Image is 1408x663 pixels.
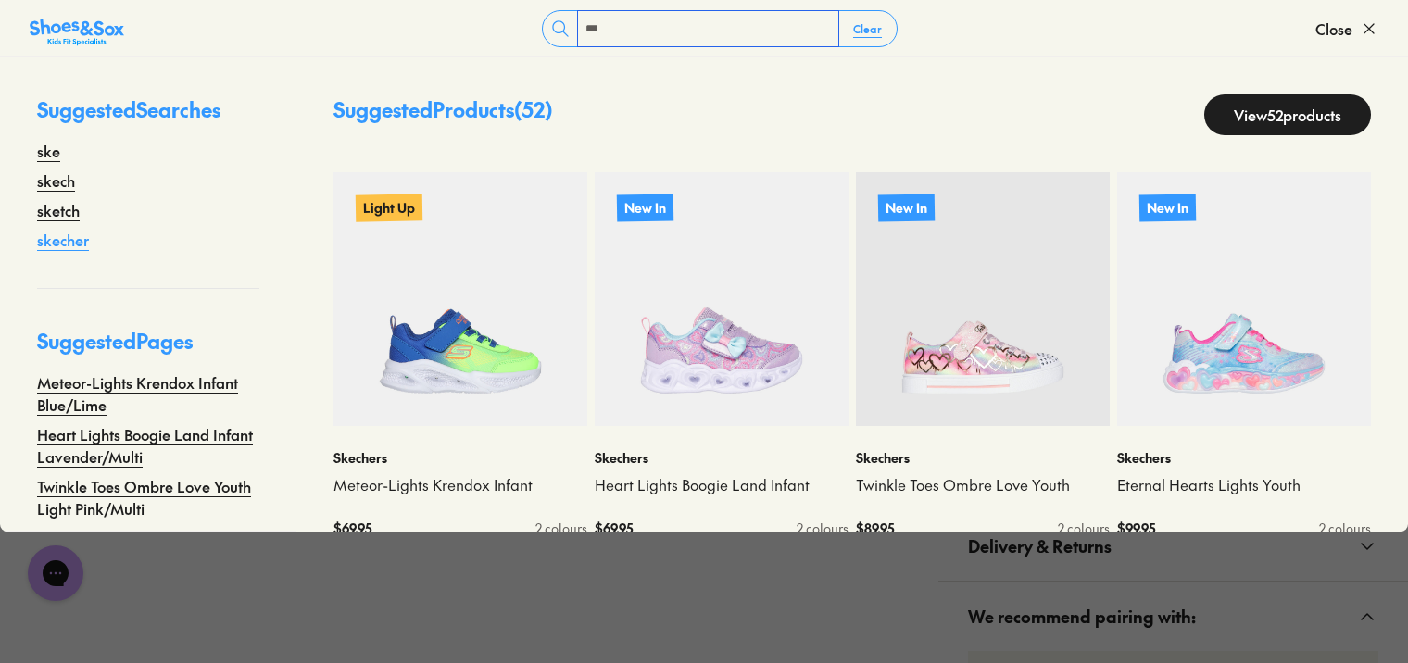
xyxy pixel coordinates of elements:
p: Skechers [595,448,849,468]
span: Close [1315,18,1352,40]
a: Heart Lights Boogie Land Infant [595,475,849,495]
span: ( 52 ) [514,95,553,123]
iframe: Gorgias live chat messenger [19,539,93,607]
p: Suggested Products [333,94,553,135]
p: New In [617,194,673,221]
div: 2 colours [1058,519,1110,538]
a: Meteor-Lights Krendox Infant Blue/Lime [37,371,259,416]
div: 2 colours [797,519,849,538]
img: SNS_Logo_Responsive.svg [30,18,124,47]
p: Suggested Searches [37,94,259,140]
span: We recommend pairing with: [968,589,1196,644]
a: Meteor-Lights Krendox Infant [333,475,587,495]
a: New In [595,172,849,426]
a: Heart Lights Boogie Land Infant Lavender/Multi [37,423,259,468]
button: We recommend pairing with: [938,582,1408,651]
a: New In [856,172,1110,426]
p: New In [878,194,935,221]
div: 2 colours [1319,519,1371,538]
a: Twinkle Toes Ombre Love Youth Light Pink/Multi [37,475,259,519]
span: $ 89.95 [856,519,894,538]
a: Shoes &amp; Sox [30,14,124,44]
a: Twinkle Toes Ombre Love Youth [856,475,1110,495]
button: Delivery & Returns [938,511,1408,581]
span: $ 69.95 [595,519,633,538]
p: New In [1139,194,1196,221]
span: $ 69.95 [333,519,371,538]
a: View52products [1204,94,1371,135]
p: Suggested Pages [37,326,259,371]
a: sketch [37,199,80,221]
span: $ 99.95 [1117,519,1155,538]
a: Eternal Hearts Lights Youth [1117,475,1371,495]
p: Skechers [1117,448,1371,468]
p: Skechers [333,448,587,468]
div: 2 colours [535,519,587,538]
a: skech [37,169,75,192]
p: Light Up [356,194,422,221]
button: Clear [838,12,897,45]
a: New In [1117,172,1371,426]
span: Delivery & Returns [968,519,1112,573]
a: Light Up [333,172,587,426]
p: Skechers [856,448,1110,468]
a: ske [37,140,60,162]
a: skecher [37,229,89,251]
button: Close [1315,8,1378,49]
